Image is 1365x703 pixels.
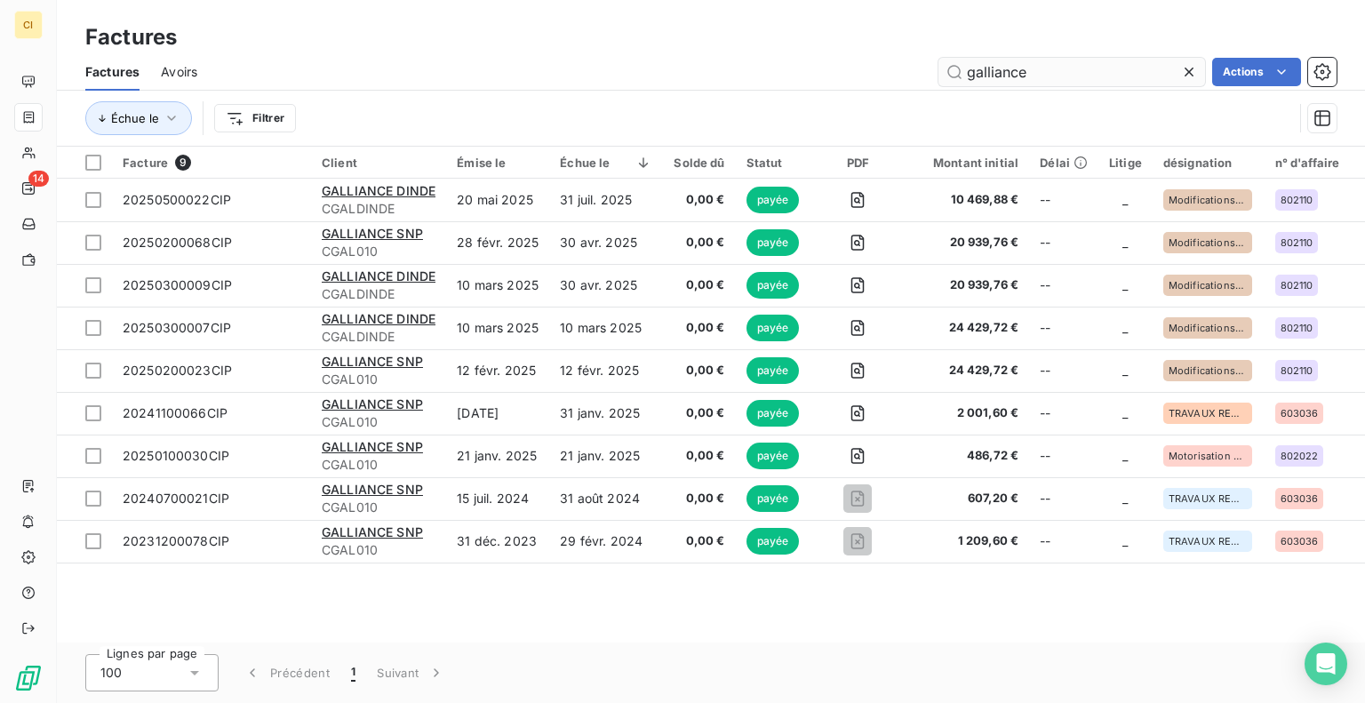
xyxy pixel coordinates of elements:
[446,307,549,349] td: 10 mars 2025
[674,532,724,550] span: 0,00 €
[322,243,435,260] span: CGAL010
[549,435,663,477] td: 21 janv. 2025
[161,63,197,81] span: Avoirs
[322,183,435,198] span: GALLIANCE DINDE
[1281,493,1319,504] span: 603036
[322,200,435,218] span: CGALDINDE
[1281,237,1313,248] span: 802110
[446,477,549,520] td: 15 juil. 2024
[912,319,1018,337] span: 24 429,72 €
[549,179,663,221] td: 31 juil. 2025
[1029,477,1098,520] td: --
[322,311,435,326] span: GALLIANCE DINDE
[322,456,435,474] span: CGAL010
[746,187,800,213] span: payée
[1281,451,1319,461] span: 802022
[123,448,229,463] span: 20250100030CIP
[1040,156,1088,170] div: Délai
[1163,156,1254,170] div: désignation
[1109,156,1142,170] div: Litige
[912,234,1018,252] span: 20 939,76 €
[446,349,549,392] td: 12 févr. 2025
[123,320,231,335] span: 20250300007CIP
[322,499,435,516] span: CGAL010
[1122,192,1128,207] span: _
[746,156,804,170] div: Statut
[1122,363,1128,378] span: _
[446,520,549,563] td: 31 déc. 2023
[1169,408,1247,419] span: TRAVAUX REGIE [PERSON_NAME]
[746,528,800,555] span: payée
[28,171,49,187] span: 14
[123,533,229,548] span: 20231200078CIP
[1281,195,1313,205] span: 802110
[322,371,435,388] span: CGAL010
[14,664,43,692] img: Logo LeanPay
[85,21,177,53] h3: Factures
[322,226,423,241] span: GALLIANCE SNP
[912,191,1018,209] span: 10 469,88 €
[1169,323,1247,333] span: Modifications mécaniques convoyage cartons
[674,490,724,507] span: 0,00 €
[746,443,800,469] span: payée
[322,268,435,284] span: GALLIANCE DINDE
[549,264,663,307] td: 30 avr. 2025
[746,400,800,427] span: payée
[1122,277,1128,292] span: _
[912,362,1018,379] span: 24 429,72 €
[100,664,122,682] span: 100
[1169,451,1247,461] span: Motorisation vanne sur ballon eau chaude
[351,664,355,682] span: 1
[322,439,423,454] span: GALLIANCE SNP
[1122,491,1128,506] span: _
[1122,235,1128,250] span: _
[746,357,800,384] span: payée
[1169,365,1247,376] span: Modifications mécaniques convoyage cartons
[912,156,1018,170] div: Montant initial
[322,396,423,411] span: GALLIANCE SNP
[322,354,423,369] span: GALLIANCE SNP
[1029,179,1098,221] td: --
[560,156,652,170] div: Échue le
[746,272,800,299] span: payée
[674,319,724,337] span: 0,00 €
[1029,520,1098,563] td: --
[549,349,663,392] td: 12 févr. 2025
[123,363,232,378] span: 20250200023CIP
[1029,392,1098,435] td: --
[938,58,1205,86] input: Rechercher
[123,405,227,420] span: 20241100066CIP
[549,307,663,349] td: 10 mars 2025
[1169,195,1247,205] span: Modifications mécaniques convoyage cartons
[674,404,724,422] span: 0,00 €
[674,276,724,294] span: 0,00 €
[549,477,663,520] td: 31 août 2024
[912,447,1018,465] span: 486,72 €
[1029,264,1098,307] td: --
[111,111,159,125] span: Échue le
[746,229,800,256] span: payée
[175,155,191,171] span: 9
[233,654,340,691] button: Précédent
[1029,349,1098,392] td: --
[912,490,1018,507] span: 607,20 €
[1122,448,1128,463] span: _
[674,447,724,465] span: 0,00 €
[322,413,435,431] span: CGAL010
[826,156,890,170] div: PDF
[912,276,1018,294] span: 20 939,76 €
[1281,323,1313,333] span: 802110
[322,328,435,346] span: CGALDINDE
[746,315,800,341] span: payée
[446,221,549,264] td: 28 févr. 2025
[1281,536,1319,547] span: 603036
[1029,221,1098,264] td: --
[674,156,724,170] div: Solde dû
[1169,493,1247,504] span: TRAVAUX REGIE
[1169,280,1247,291] span: Modifications mécaniques convoyage cartons
[214,104,296,132] button: Filtrer
[322,541,435,559] span: CGAL010
[446,179,549,221] td: 20 mai 2025
[1122,320,1128,335] span: _
[549,392,663,435] td: 31 janv. 2025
